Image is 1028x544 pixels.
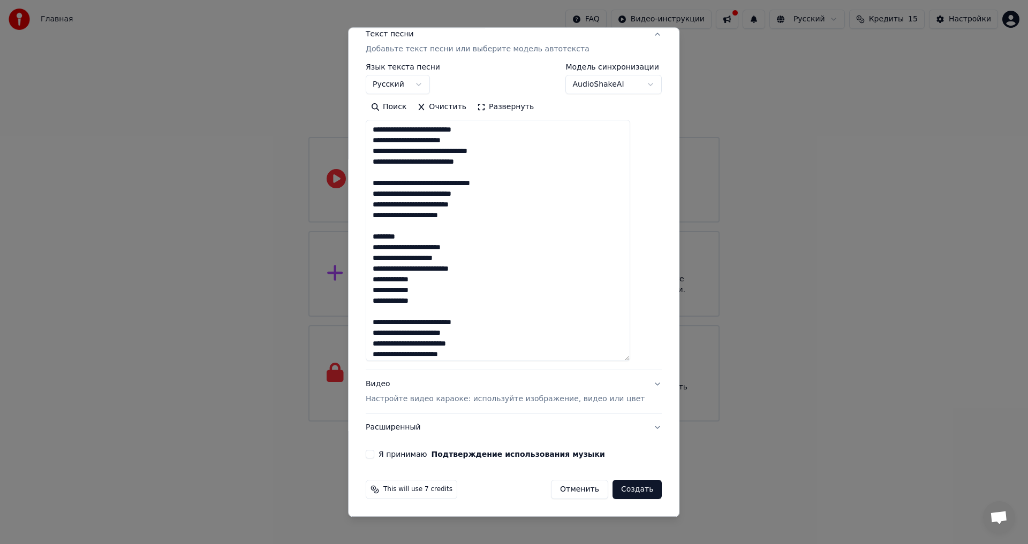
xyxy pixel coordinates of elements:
[366,379,645,405] div: Видео
[366,21,662,64] button: Текст песниДобавьте текст песни или выберите модель автотекста
[366,414,662,442] button: Расширенный
[366,44,589,55] p: Добавьте текст песни или выберите модель автотекста
[366,99,412,116] button: Поиск
[613,480,662,500] button: Создать
[551,480,608,500] button: Отменить
[432,451,605,458] button: Я принимаю
[379,451,605,458] label: Я принимаю
[412,99,472,116] button: Очистить
[366,64,662,370] div: Текст песниДобавьте текст песни или выберите модель автотекста
[383,486,452,494] span: This will use 7 credits
[366,64,440,71] label: Язык текста песни
[566,64,662,71] label: Модель синхронизации
[366,371,662,413] button: ВидеоНастройте видео караоке: используйте изображение, видео или цвет
[366,394,645,405] p: Настройте видео караоке: используйте изображение, видео или цвет
[366,29,414,40] div: Текст песни
[472,99,539,116] button: Развернуть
